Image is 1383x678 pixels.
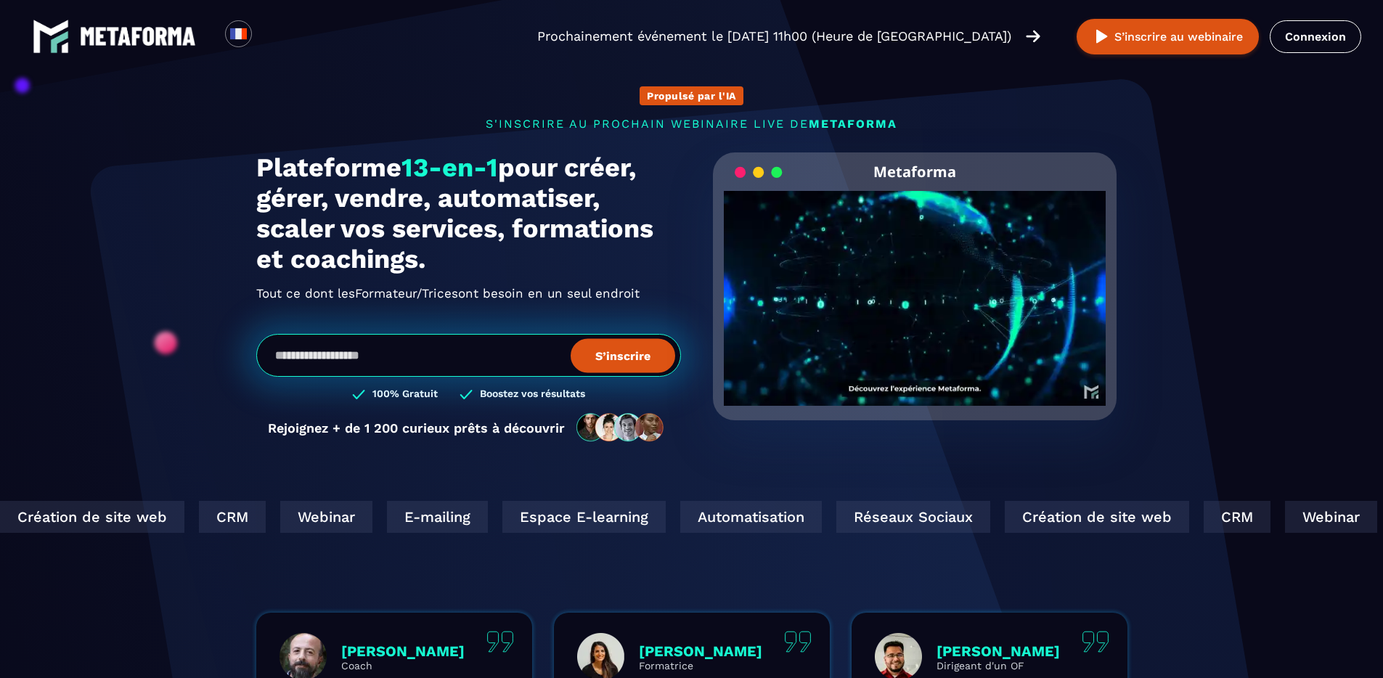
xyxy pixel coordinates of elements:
[199,501,266,533] div: CRM
[1026,28,1040,44] img: arrow-right
[1005,501,1189,533] div: Création de site web
[387,501,488,533] div: E-mailing
[572,412,669,443] img: community-people
[256,152,681,274] h1: Plateforme pour créer, gérer, vendre, automatiser, scaler vos services, formations et coachings.
[280,501,372,533] div: Webinar
[229,25,248,43] img: fr
[355,282,458,305] span: Formateur/Trices
[252,20,287,52] div: Search for option
[639,642,762,660] p: [PERSON_NAME]
[1093,28,1111,46] img: play
[352,388,365,401] img: checked
[372,388,438,401] h3: 100% Gratuit
[502,501,666,533] div: Espace E-learning
[809,117,897,131] span: METAFORMA
[937,642,1060,660] p: [PERSON_NAME]
[1077,19,1259,54] button: S’inscrire au webinaire
[639,660,762,671] p: Formatrice
[1204,501,1270,533] div: CRM
[724,191,1106,382] video: Your browser does not support the video tag.
[537,26,1011,46] p: Prochainement événement le [DATE] 11h00 (Heure de [GEOGRAPHIC_DATA])
[784,631,812,653] img: quote
[341,660,465,671] p: Coach
[873,152,956,191] h2: Metaforma
[486,631,514,653] img: quote
[341,642,465,660] p: [PERSON_NAME]
[256,117,1127,131] p: s'inscrire au prochain webinaire live de
[480,388,585,401] h3: Boostez vos résultats
[735,166,783,179] img: loading
[256,282,681,305] h2: Tout ce dont les ont besoin en un seul endroit
[1285,501,1377,533] div: Webinar
[1270,20,1361,53] a: Connexion
[460,388,473,401] img: checked
[836,501,990,533] div: Réseaux Sociaux
[680,501,822,533] div: Automatisation
[937,660,1060,671] p: Dirigeant d'un OF
[264,28,275,45] input: Search for option
[571,338,675,372] button: S’inscrire
[80,27,196,46] img: logo
[268,420,565,436] p: Rejoignez + de 1 200 curieux prêts à découvrir
[33,18,69,54] img: logo
[401,152,498,183] span: 13-en-1
[1082,631,1109,653] img: quote
[647,90,736,102] p: Propulsé par l'IA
